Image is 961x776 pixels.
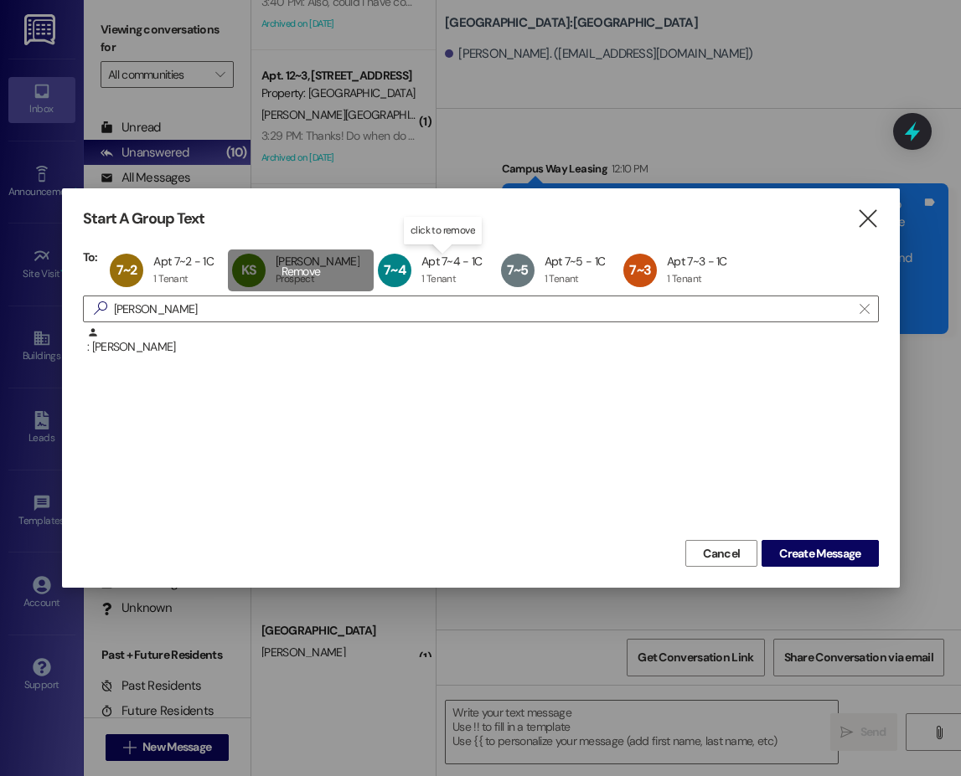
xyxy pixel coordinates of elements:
[507,261,529,279] span: 7~5
[545,272,579,285] div: 1 Tenant
[83,326,879,368] div: : [PERSON_NAME]
[779,545,860,563] span: Create Message
[421,272,456,285] div: 1 Tenant
[851,296,878,321] button: Clear text
[703,545,740,563] span: Cancel
[667,272,701,285] div: 1 Tenant
[83,209,205,229] h3: Start A Group Text
[685,540,757,567] button: Cancel
[116,261,137,279] span: 7~2
[87,300,114,317] i: 
[114,297,851,321] input: Search for any contact or apartment
[421,254,483,269] div: Apt 7~4 - 1C
[667,254,727,269] div: Apt 7~3 - 1C
[629,261,651,279] span: 7~3
[545,254,606,269] div: Apt 7~5 - 1C
[384,261,406,279] span: 7~4
[856,210,879,228] i: 
[153,272,188,285] div: 1 Tenant
[153,254,214,269] div: Apt 7~2 - 1C
[87,326,879,356] div: : [PERSON_NAME]
[411,224,475,238] p: click to remove
[860,302,869,316] i: 
[762,540,878,567] button: Create Message
[83,249,98,265] h3: To:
